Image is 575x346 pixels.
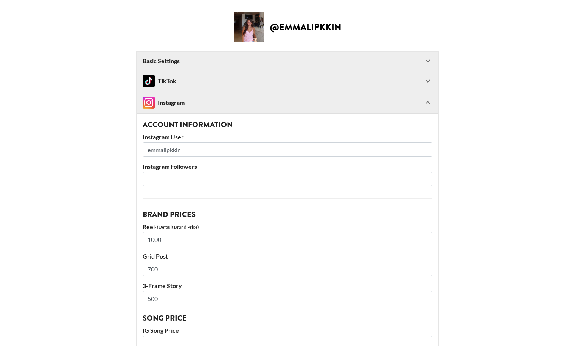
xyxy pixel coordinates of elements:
h2: @ emmalipkkin [270,23,342,32]
label: IG Song Price [143,327,432,334]
div: InstagramInstagram [137,92,438,113]
div: Instagram [143,97,185,109]
strong: Basic Settings [143,57,180,65]
img: Creator [234,12,264,42]
label: 3-Frame Story [143,282,432,290]
h3: Song Price [143,315,432,322]
img: TikTok [143,75,155,87]
div: TikTok [143,75,176,87]
label: Grid Post [143,252,432,260]
div: - (Default Brand Price) [155,224,199,230]
img: Instagram [143,97,155,109]
h3: Brand Prices [143,211,432,218]
div: Basic Settings [137,52,438,70]
label: Reel [143,223,155,231]
div: TikTokTikTok [137,70,438,92]
label: Instagram Followers [143,163,432,170]
h3: Account Information [143,121,432,129]
label: Instagram User [143,133,432,141]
